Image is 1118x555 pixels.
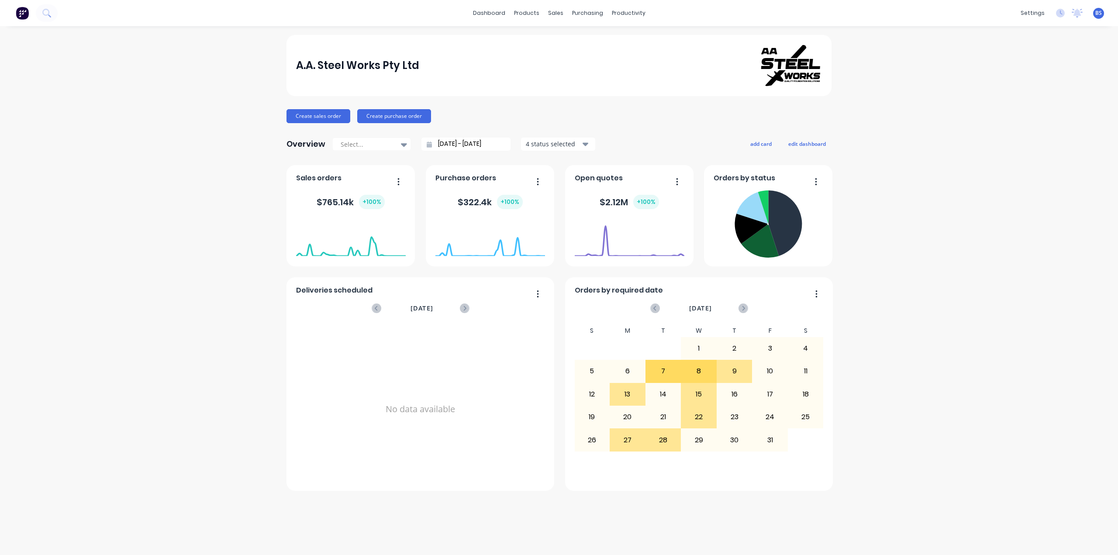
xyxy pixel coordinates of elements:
[788,383,823,405] div: 18
[610,360,645,382] div: 6
[411,303,433,313] span: [DATE]
[752,383,787,405] div: 17
[752,429,787,451] div: 31
[296,173,342,183] span: Sales orders
[544,7,568,20] div: sales
[1016,7,1049,20] div: settings
[296,57,419,74] div: A.A. Steel Works Pty Ltd
[681,406,716,428] div: 22
[714,173,775,183] span: Orders by status
[646,360,681,382] div: 7
[610,429,645,451] div: 27
[286,109,350,123] button: Create sales order
[296,285,373,296] span: Deliveries scheduled
[681,360,716,382] div: 8
[510,7,544,20] div: products
[752,324,788,337] div: F
[752,338,787,359] div: 3
[646,383,681,405] div: 14
[469,7,510,20] a: dashboard
[681,338,716,359] div: 1
[645,324,681,337] div: T
[1095,9,1102,17] span: BS
[788,324,824,337] div: S
[575,429,610,451] div: 26
[681,324,717,337] div: W
[783,138,832,149] button: edit dashboard
[646,406,681,428] div: 21
[286,135,325,153] div: Overview
[761,45,822,86] img: A.A. Steel Works Pty Ltd
[717,338,752,359] div: 2
[717,406,752,428] div: 23
[745,138,777,149] button: add card
[16,7,29,20] img: Factory
[681,429,716,451] div: 29
[717,429,752,451] div: 30
[575,383,610,405] div: 12
[752,360,787,382] div: 10
[600,195,659,209] div: $ 2.12M
[574,324,610,337] div: S
[575,406,610,428] div: 19
[646,429,681,451] div: 28
[717,383,752,405] div: 16
[610,324,645,337] div: M
[717,360,752,382] div: 9
[296,324,545,494] div: No data available
[575,173,623,183] span: Open quotes
[610,406,645,428] div: 20
[610,383,645,405] div: 13
[633,195,659,209] div: + 100 %
[788,406,823,428] div: 25
[788,360,823,382] div: 11
[575,360,610,382] div: 5
[752,406,787,428] div: 24
[317,195,385,209] div: $ 765.14k
[607,7,650,20] div: productivity
[497,195,523,209] div: + 100 %
[681,383,716,405] div: 15
[458,195,523,209] div: $ 322.4k
[788,338,823,359] div: 4
[521,138,595,151] button: 4 status selected
[689,303,712,313] span: [DATE]
[568,7,607,20] div: purchasing
[717,324,752,337] div: T
[435,173,496,183] span: Purchase orders
[357,109,431,123] button: Create purchase order
[526,139,581,148] div: 4 status selected
[359,195,385,209] div: + 100 %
